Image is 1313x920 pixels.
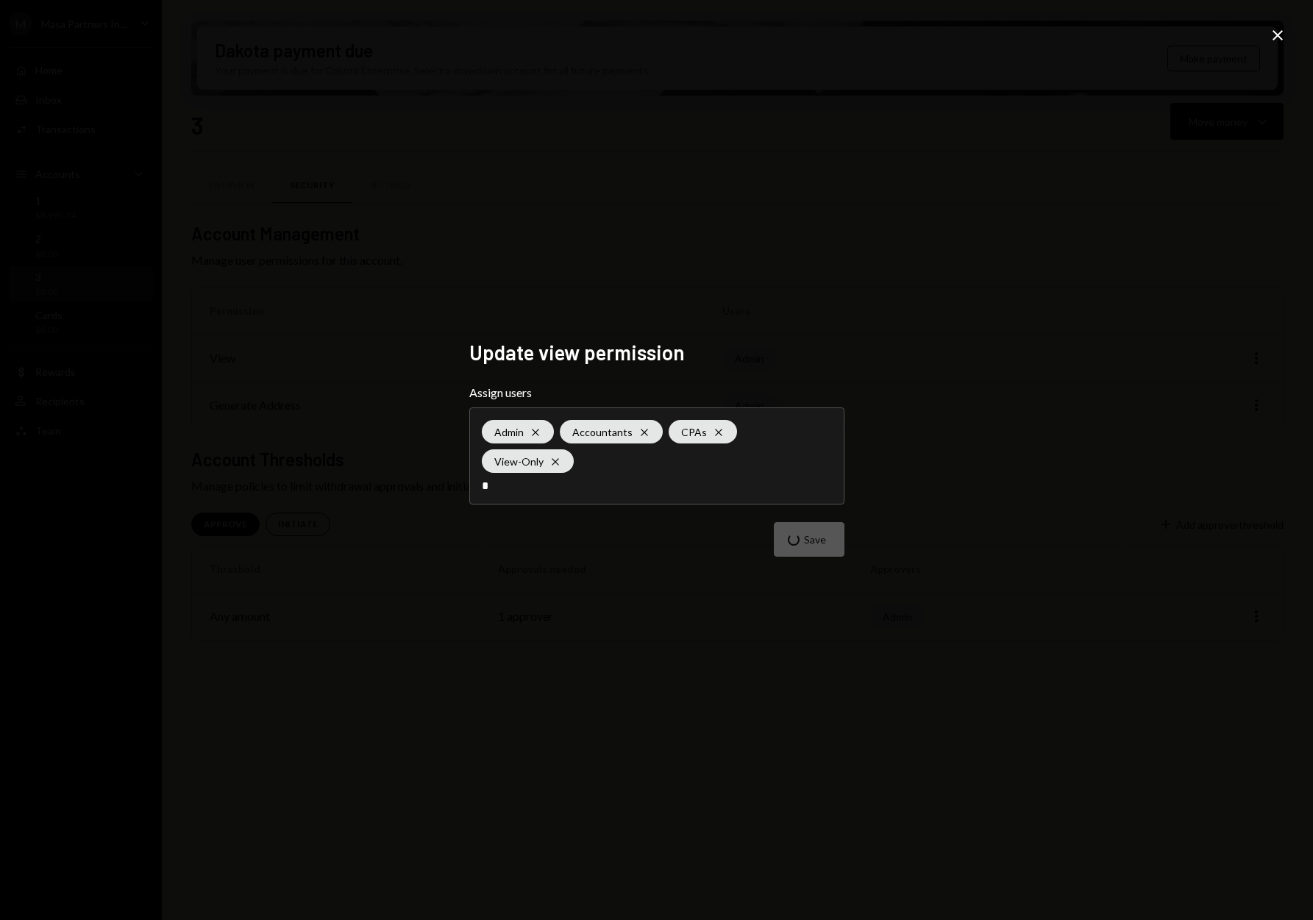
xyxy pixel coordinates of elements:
[482,420,554,443] div: Admin
[669,420,737,443] div: CPAs
[469,338,844,367] h2: Update view permission
[469,384,844,402] label: Assign users
[560,420,663,443] div: Accountants
[482,449,574,473] div: View-Only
